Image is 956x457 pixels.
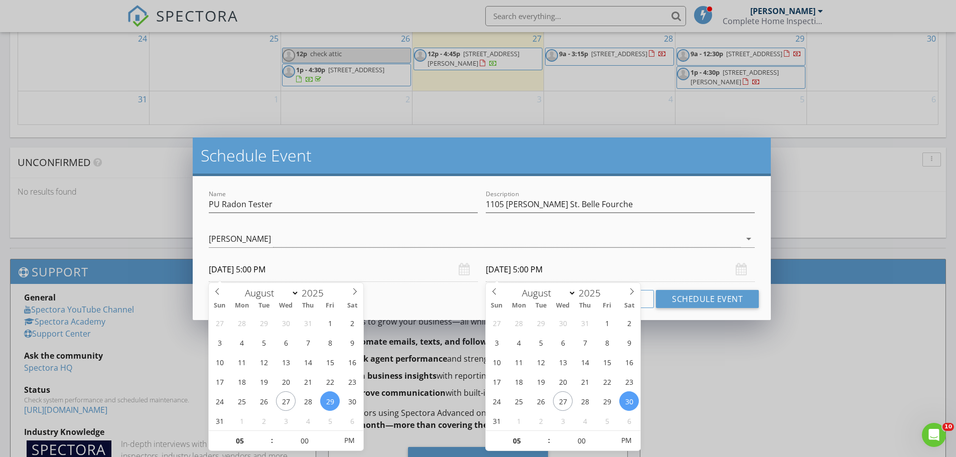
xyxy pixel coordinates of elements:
span: July 30, 2025 [276,313,296,333]
span: August 26, 2025 [531,391,551,411]
span: August 31, 2025 [487,411,506,430]
span: August 4, 2025 [509,333,528,352]
span: August 11, 2025 [509,352,528,372]
span: August 22, 2025 [597,372,617,391]
span: July 30, 2025 [553,313,573,333]
span: August 11, 2025 [232,352,251,372]
span: August 13, 2025 [276,352,296,372]
span: August 7, 2025 [575,333,595,352]
span: August 8, 2025 [597,333,617,352]
span: July 29, 2025 [531,313,551,333]
span: Wed [552,302,574,309]
span: Thu [297,302,319,309]
span: July 31, 2025 [298,313,318,333]
input: Select date [486,257,755,282]
span: August 20, 2025 [276,372,296,391]
span: August 21, 2025 [298,372,318,391]
span: August 6, 2025 [553,333,573,352]
span: August 18, 2025 [509,372,528,391]
input: Year [576,286,609,299]
span: August 4, 2025 [232,333,251,352]
div: [PERSON_NAME] [209,234,271,243]
span: August 22, 2025 [320,372,340,391]
span: July 31, 2025 [575,313,595,333]
span: September 2, 2025 [254,411,274,430]
span: August 25, 2025 [509,391,528,411]
span: August 28, 2025 [298,391,318,411]
span: August 16, 2025 [619,352,639,372]
span: August 25, 2025 [232,391,251,411]
span: August 1, 2025 [597,313,617,333]
span: Thu [574,302,596,309]
span: 10 [942,423,954,431]
span: Click to toggle [612,430,640,450]
span: August 23, 2025 [619,372,639,391]
span: September 1, 2025 [232,411,251,430]
span: August 24, 2025 [487,391,506,411]
span: July 29, 2025 [254,313,274,333]
span: August 5, 2025 [254,333,274,352]
span: August 12, 2025 [254,352,274,372]
span: August 2, 2025 [342,313,362,333]
span: August 30, 2025 [342,391,362,411]
span: Sun [486,302,508,309]
span: August 19, 2025 [254,372,274,391]
span: Tue [530,302,552,309]
span: Wed [275,302,297,309]
span: September 4, 2025 [575,411,595,430]
span: August 13, 2025 [553,352,573,372]
span: Sun [209,302,231,309]
span: August 14, 2025 [298,352,318,372]
span: Fri [319,302,341,309]
span: September 6, 2025 [619,411,639,430]
span: August 28, 2025 [575,391,595,411]
span: : [548,430,551,450]
span: August 29, 2025 [597,391,617,411]
span: August 23, 2025 [342,372,362,391]
span: August 14, 2025 [575,352,595,372]
span: August 8, 2025 [320,333,340,352]
span: July 28, 2025 [232,313,251,333]
input: Select date [209,257,478,282]
span: Click to toggle [335,430,363,450]
span: September 2, 2025 [531,411,551,430]
span: September 3, 2025 [553,411,573,430]
span: August 31, 2025 [210,411,229,430]
input: Year [299,286,332,299]
span: September 5, 2025 [320,411,340,430]
span: August 24, 2025 [210,391,229,411]
span: September 1, 2025 [509,411,528,430]
span: August 27, 2025 [553,391,573,411]
span: August 21, 2025 [575,372,595,391]
span: August 26, 2025 [254,391,274,411]
span: August 29, 2025 [320,391,340,411]
span: August 18, 2025 [232,372,251,391]
span: August 30, 2025 [619,391,639,411]
span: September 5, 2025 [597,411,617,430]
span: August 10, 2025 [210,352,229,372]
span: August 20, 2025 [553,372,573,391]
span: September 3, 2025 [276,411,296,430]
span: August 1, 2025 [320,313,340,333]
span: August 5, 2025 [531,333,551,352]
span: Sat [618,302,640,309]
span: August 6, 2025 [276,333,296,352]
button: Schedule Event [656,290,759,308]
i: arrow_drop_down [743,233,755,245]
h2: Schedule Event [201,145,763,166]
span: Mon [231,302,253,309]
iframe: Intercom live chat [922,423,946,447]
span: September 4, 2025 [298,411,318,430]
span: Sat [341,302,363,309]
span: August 15, 2025 [597,352,617,372]
span: August 9, 2025 [619,333,639,352]
span: September 6, 2025 [342,411,362,430]
span: August 7, 2025 [298,333,318,352]
span: August 2, 2025 [619,313,639,333]
span: August 3, 2025 [210,333,229,352]
span: August 3, 2025 [487,333,506,352]
span: Fri [596,302,618,309]
span: August 17, 2025 [487,372,506,391]
span: : [270,430,274,450]
span: August 9, 2025 [342,333,362,352]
